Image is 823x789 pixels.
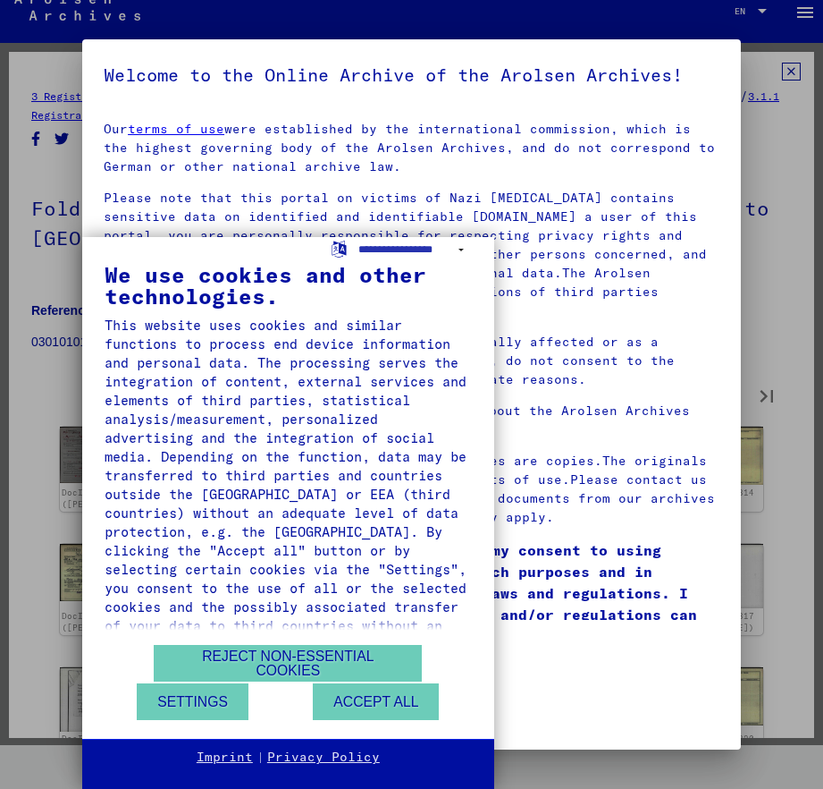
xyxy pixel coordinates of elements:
div: This website uses cookies and similar functions to process end device information and personal da... [105,316,472,654]
button: Settings [137,683,248,720]
button: Reject non-essential cookies [154,645,422,682]
a: Imprint [197,749,253,767]
div: We use cookies and other technologies. [105,264,472,307]
a: Privacy Policy [267,749,380,767]
button: Accept all [313,683,439,720]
